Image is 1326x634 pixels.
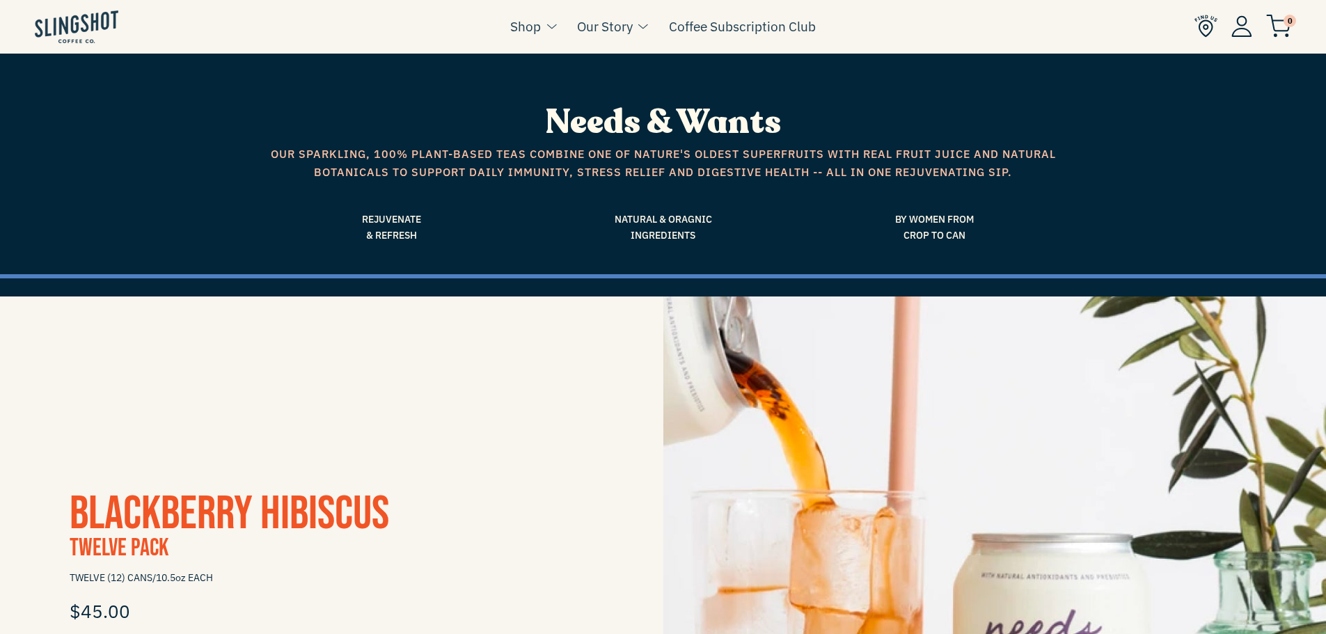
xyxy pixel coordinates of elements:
[1231,15,1252,37] img: Account
[510,16,541,37] a: Shop
[1284,15,1296,27] span: 0
[1266,18,1291,35] a: 0
[577,16,633,37] a: Our Story
[538,212,789,243] span: Natural & Oragnic Ingredients
[1194,15,1217,38] img: Find Us
[267,212,517,243] span: Rejuvenate & Refresh
[810,212,1060,243] span: By Women From Crop to Can
[70,566,594,590] span: TWELVE (12) CANS/10.5oz EACH
[70,533,168,563] span: Twelve Pack
[669,16,816,37] a: Coffee Subscription Club
[545,100,781,145] span: Needs & Wants
[70,486,389,542] a: Blackberry Hibiscus
[70,590,594,632] div: $45.00
[1266,15,1291,38] img: cart
[267,145,1060,181] span: Our sparkling, 100% plant-based teas combine one of nature's oldest superfruits with real fruit j...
